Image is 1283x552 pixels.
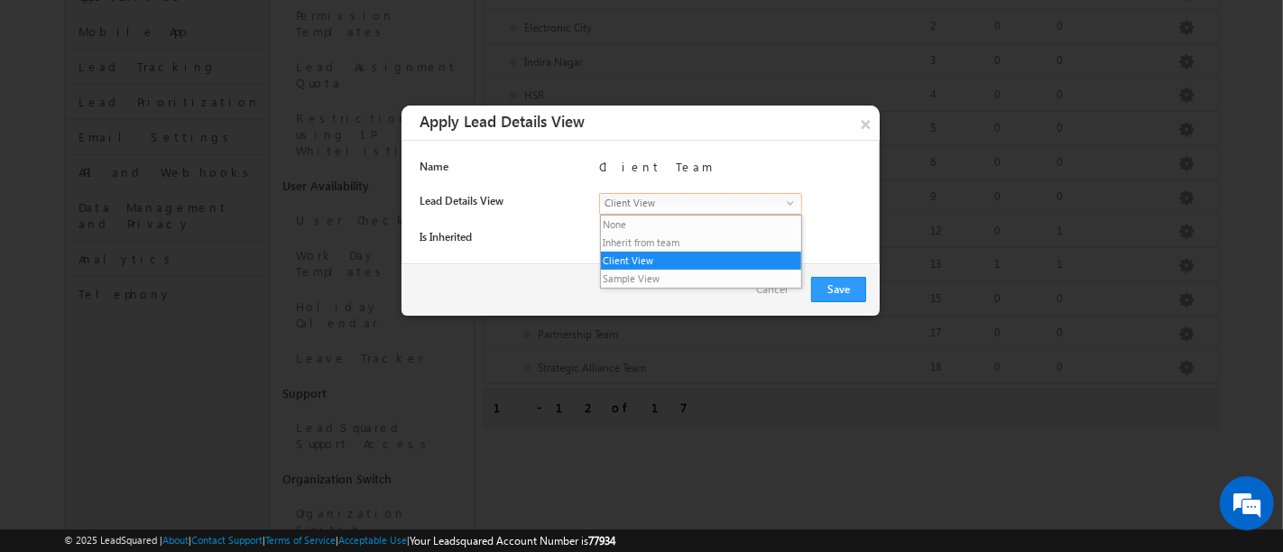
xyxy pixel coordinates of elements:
[601,252,802,270] li: Client View
[265,534,336,546] a: Terms of Service
[191,534,263,546] a: Contact Support
[787,198,801,207] span: select
[64,532,615,549] span: © 2025 LeadSquared | | | | |
[162,534,189,546] a: About
[601,216,802,234] li: None
[23,167,329,413] textarea: Type your message and hit 'Enter'
[338,534,407,546] a: Acceptable Use
[600,194,787,211] span: Client View
[588,534,615,547] span: 77934
[852,106,881,140] button: ×
[296,9,339,52] div: Minimize live chat window
[601,270,802,288] li: Sample View
[811,277,866,302] button: Save
[245,427,328,451] em: Start Chat
[410,534,615,547] span: Your Leadsquared Account Number is
[415,106,589,136] span: Apply Lead Details View
[420,229,561,254] div: Is Inherited
[31,95,76,118] img: d_60004797649_company_0_60004797649
[756,281,797,298] a: Cancel
[599,159,866,175] div: Client Team
[420,159,561,184] div: Name
[420,193,561,218] div: Lead Details View
[94,95,303,118] div: Chat with us now
[601,234,802,252] li: Inherit from team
